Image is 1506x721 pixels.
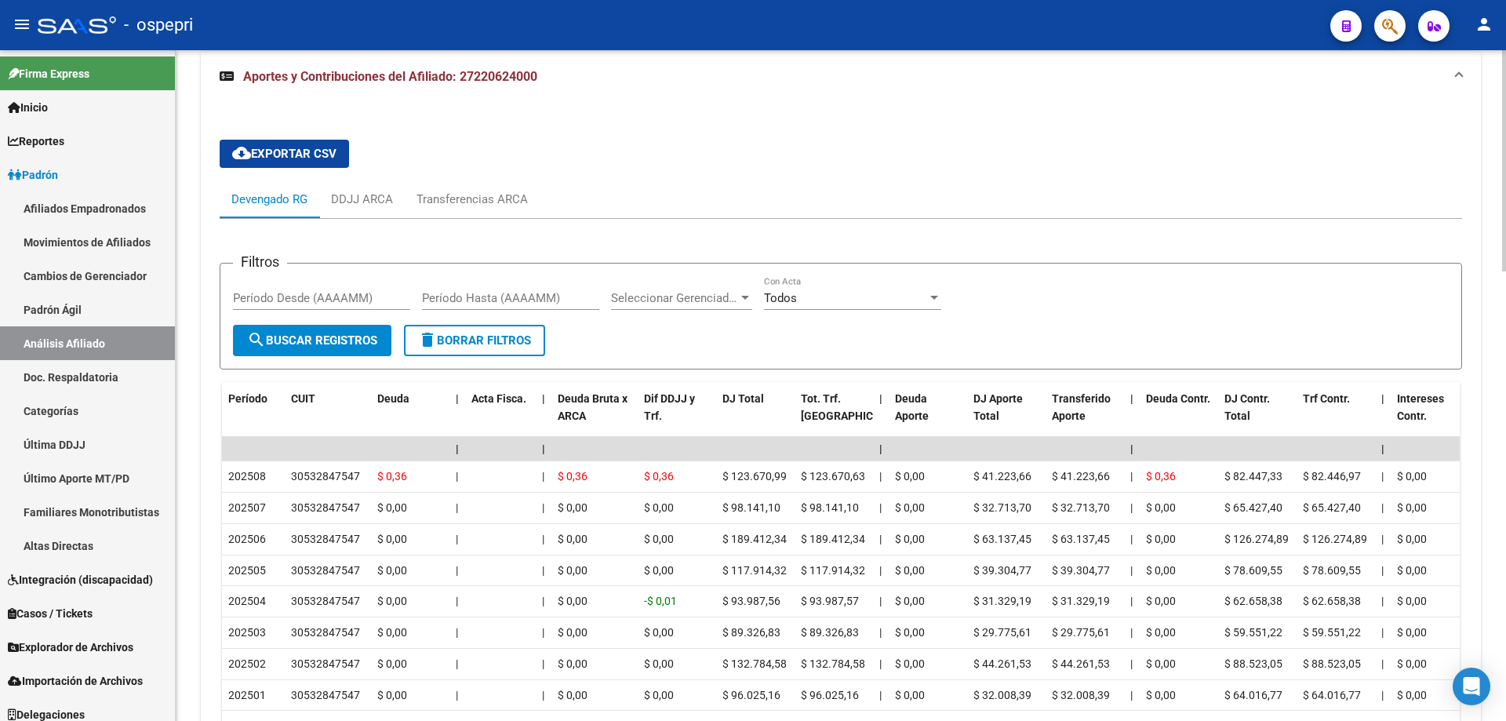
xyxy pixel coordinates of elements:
[801,533,865,545] span: $ 189.412,34
[879,595,882,607] span: |
[1397,626,1427,639] span: $ 0,00
[542,657,544,670] span: |
[1052,657,1110,670] span: $ 44.261,53
[371,382,449,451] datatable-header-cell: Deuda
[291,686,360,705] div: 30532847547
[247,330,266,349] mat-icon: search
[220,140,349,168] button: Exportar CSV
[471,392,526,405] span: Acta Fisca.
[1381,470,1384,482] span: |
[228,533,266,545] span: 202506
[291,624,360,642] div: 30532847547
[722,689,780,701] span: $ 96.025,16
[247,333,377,348] span: Buscar Registros
[801,470,865,482] span: $ 123.670,63
[456,564,458,577] span: |
[967,382,1046,451] datatable-header-cell: DJ Aporte Total
[542,501,544,514] span: |
[404,325,545,356] button: Borrar Filtros
[1146,501,1176,514] span: $ 0,00
[1130,392,1133,405] span: |
[232,144,251,162] mat-icon: cloud_download
[1052,392,1111,423] span: Transferido Aporte
[895,564,925,577] span: $ 0,00
[795,382,873,451] datatable-header-cell: Tot. Trf. Bruto
[1303,533,1367,545] span: $ 126.274,89
[1381,595,1384,607] span: |
[551,382,638,451] datatable-header-cell: Deuda Bruta x ARCA
[558,564,587,577] span: $ 0,00
[1224,564,1282,577] span: $ 78.609,55
[291,392,315,405] span: CUIT
[285,382,371,451] datatable-header-cell: CUIT
[377,626,407,639] span: $ 0,00
[8,133,64,150] span: Reportes
[722,533,787,545] span: $ 189.412,34
[1224,533,1289,545] span: $ 126.274,89
[889,382,967,451] datatable-header-cell: Deuda Aporte
[973,564,1031,577] span: $ 39.304,77
[542,392,545,405] span: |
[456,392,459,405] span: |
[418,333,531,348] span: Borrar Filtros
[228,595,266,607] span: 202504
[1130,470,1133,482] span: |
[542,626,544,639] span: |
[644,564,674,577] span: $ 0,00
[542,470,544,482] span: |
[465,382,536,451] datatable-header-cell: Acta Fisca.
[8,571,153,588] span: Integración (discapacidad)
[377,392,409,405] span: Deuda
[1297,382,1375,451] datatable-header-cell: Trf Contr.
[291,530,360,548] div: 30532847547
[1130,564,1133,577] span: |
[291,499,360,517] div: 30532847547
[801,564,865,577] span: $ 117.914,32
[542,689,544,701] span: |
[801,657,865,670] span: $ 132.784,58
[558,501,587,514] span: $ 0,00
[228,564,266,577] span: 202505
[1146,392,1210,405] span: Deuda Contr.
[558,626,587,639] span: $ 0,00
[1130,626,1133,639] span: |
[456,626,458,639] span: |
[377,470,407,482] span: $ 0,36
[1303,657,1361,670] span: $ 88.523,05
[558,689,587,701] span: $ 0,00
[542,442,545,455] span: |
[644,501,674,514] span: $ 0,00
[228,501,266,514] span: 202507
[228,470,266,482] span: 202508
[331,191,393,208] div: DDJJ ARCA
[291,592,360,610] div: 30532847547
[879,501,882,514] span: |
[1381,501,1384,514] span: |
[1397,470,1427,482] span: $ 0,00
[377,595,407,607] span: $ 0,00
[1224,470,1282,482] span: $ 82.447,33
[1130,657,1133,670] span: |
[895,501,925,514] span: $ 0,00
[1146,470,1176,482] span: $ 0,36
[1046,382,1124,451] datatable-header-cell: Transferido Aporte
[542,595,544,607] span: |
[243,69,537,84] span: Aportes y Contribuciones del Afiliado: 27220624000
[895,470,925,482] span: $ 0,00
[644,595,677,607] span: -$ 0,01
[1146,564,1176,577] span: $ 0,00
[1146,533,1176,545] span: $ 0,00
[1391,382,1469,451] datatable-header-cell: Intereses Contr.
[879,533,882,545] span: |
[456,657,458,670] span: |
[1224,392,1270,423] span: DJ Contr. Total
[1303,626,1361,639] span: $ 59.551,22
[895,626,925,639] span: $ 0,00
[8,166,58,184] span: Padrón
[1397,689,1427,701] span: $ 0,00
[644,470,674,482] span: $ 0,36
[377,657,407,670] span: $ 0,00
[542,533,544,545] span: |
[228,626,266,639] span: 202503
[1052,470,1110,482] span: $ 41.223,66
